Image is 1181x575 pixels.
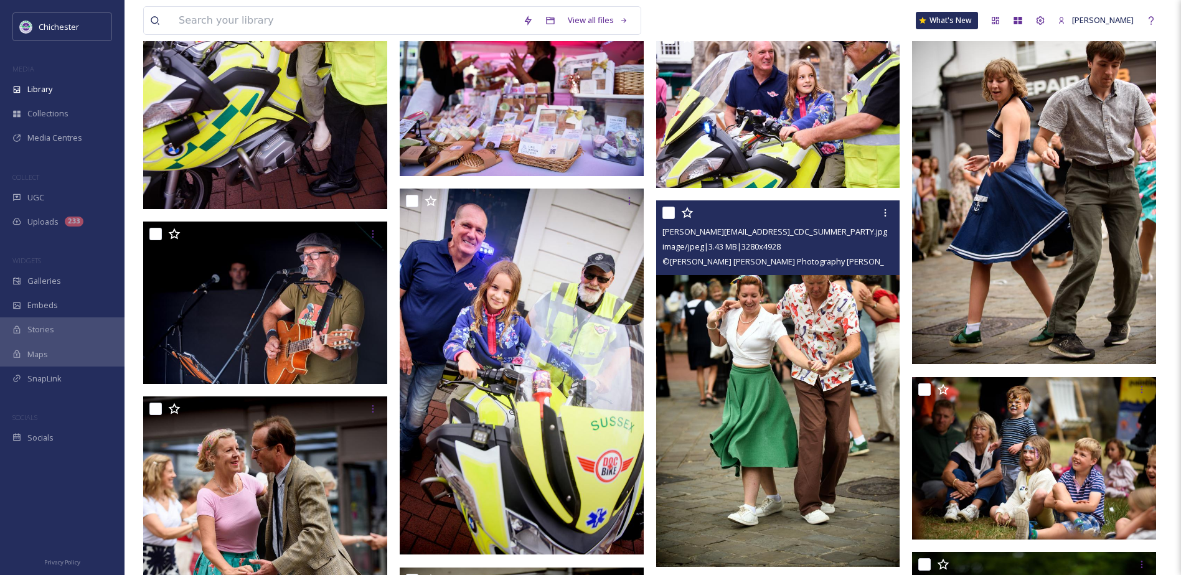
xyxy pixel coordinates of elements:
[1072,14,1134,26] span: [PERSON_NAME]
[662,226,887,237] span: [PERSON_NAME][EMAIL_ADDRESS]_CDC_SUMMER_PARTY.jpg
[27,216,59,228] span: Uploads
[65,217,83,227] div: 233
[562,8,634,32] a: View all files
[12,413,37,422] span: SOCIALS
[27,324,54,335] span: Stories
[27,132,82,144] span: Media Centres
[20,21,32,33] img: Logo_of_Chichester_District_Council.png
[27,192,44,203] span: UGC
[27,108,68,119] span: Collections
[39,21,79,32] span: Chichester
[400,189,644,555] img: allan@allanhutchings.com-060707-1238_CDC_SUMMER_PARTY.jpg
[1052,8,1140,32] a: [PERSON_NAME]
[662,241,781,252] span: image/jpeg | 3.43 MB | 3280 x 4928
[912,377,1156,540] img: allan@allanhutchings.com-060707-1068_CDC_SUMMER_PARTY.jpg
[12,172,39,182] span: COLLECT
[27,299,58,311] span: Embeds
[44,554,80,569] a: Privacy Policy
[27,275,61,287] span: Galleries
[27,373,62,385] span: SnapLink
[12,256,41,265] span: WIDGETS
[916,12,978,29] a: What's New
[656,200,900,567] img: allan@allanhutchings.com-060707-1149_CDC_SUMMER_PARTY.jpg
[172,7,517,34] input: Search your library
[12,64,34,73] span: MEDIA
[27,83,52,95] span: Library
[400,14,644,176] img: allan@allanhutchings.com-060707-1292_CDC_SUMMER_PARTY.jpg
[656,26,900,188] img: allan@allanhutchings.com-060707-1245_CDC_SUMMER_PARTY.jpg
[44,558,80,566] span: Privacy Policy
[662,255,1086,267] span: © [PERSON_NAME] [PERSON_NAME] Photography [PERSON_NAME][EMAIL_ADDRESS][DOMAIN_NAME] 07919520340
[143,222,387,384] img: allan@allanhutchings.com-060707-1223_CDC_SUMMER_PARTY.jpg
[27,432,54,444] span: Socials
[27,348,48,360] span: Maps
